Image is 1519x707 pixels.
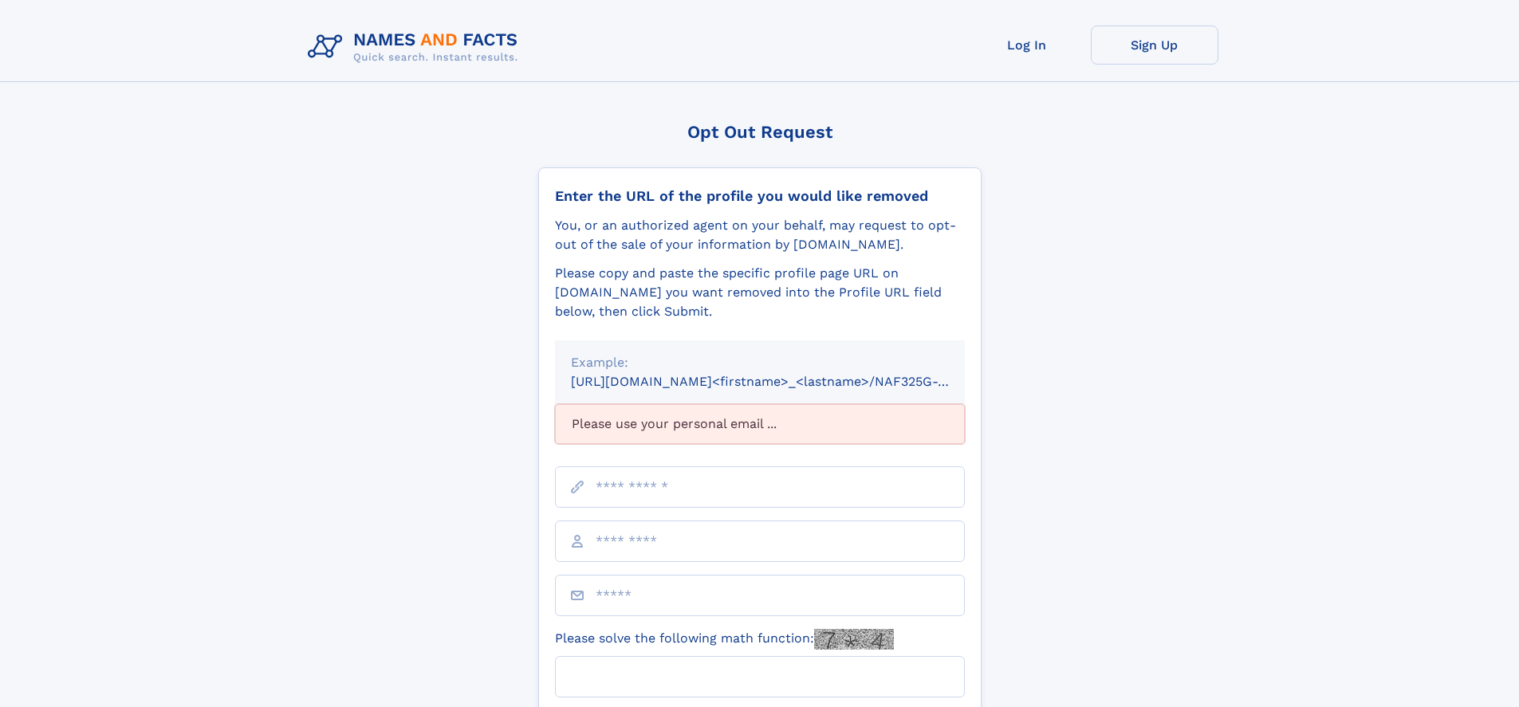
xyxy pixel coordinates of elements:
img: Logo Names and Facts [301,26,531,69]
label: Please solve the following math function: [555,629,894,650]
div: Opt Out Request [538,122,982,142]
div: Example: [571,353,949,372]
div: Please use your personal email ... [555,404,965,444]
div: You, or an authorized agent on your behalf, may request to opt-out of the sale of your informatio... [555,216,965,254]
a: Log In [963,26,1091,65]
div: Please copy and paste the specific profile page URL on [DOMAIN_NAME] you want removed into the Pr... [555,264,965,321]
small: [URL][DOMAIN_NAME]<firstname>_<lastname>/NAF325G-xxxxxxxx [571,374,995,389]
a: Sign Up [1091,26,1218,65]
div: Enter the URL of the profile you would like removed [555,187,965,205]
